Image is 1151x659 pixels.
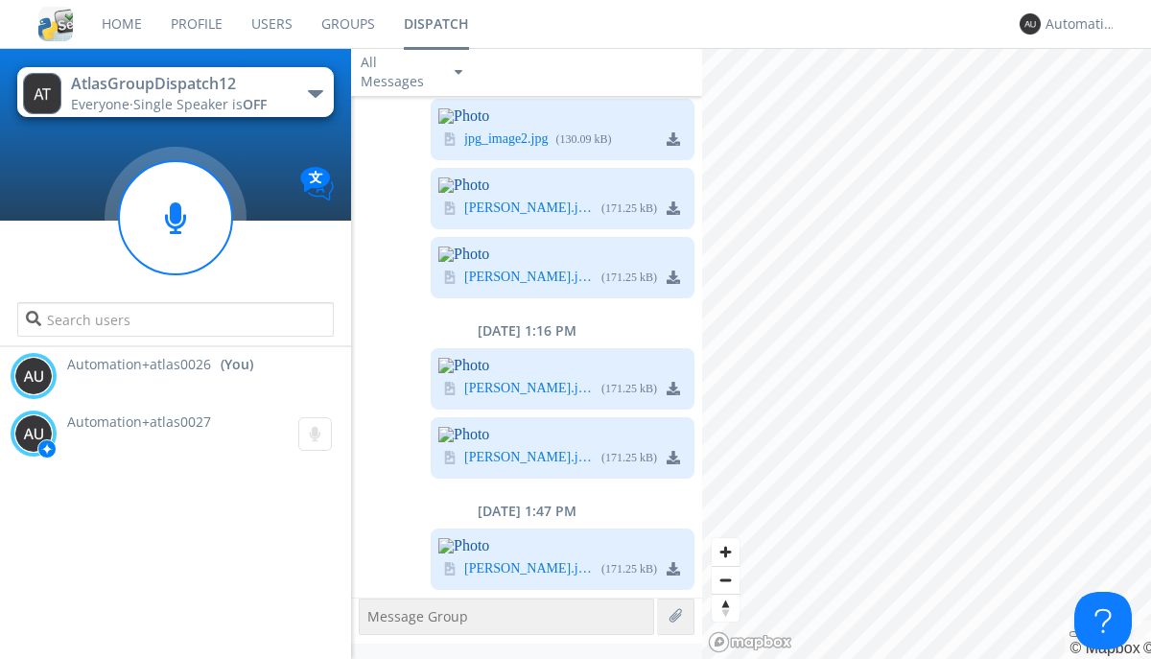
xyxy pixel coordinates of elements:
[361,53,437,91] div: All Messages
[1069,631,1085,637] button: Toggle attribution
[438,108,694,124] img: Photo
[464,451,594,466] a: [PERSON_NAME].jpeg
[443,382,457,395] img: image icon
[667,271,680,284] img: download media button
[438,247,694,262] img: Photo
[71,73,287,95] div: AtlasGroupDispatch12
[667,382,680,395] img: download media button
[712,566,740,594] button: Zoom out
[443,132,457,146] img: image icon
[464,201,594,217] a: [PERSON_NAME].jpeg
[38,7,73,41] img: cddb5a64eb264b2086981ab96f4c1ba7
[464,382,594,397] a: [PERSON_NAME].jpeg
[438,177,694,193] img: Photo
[300,167,334,200] img: Translation enabled
[443,271,457,284] img: image icon
[667,132,680,146] img: download media button
[667,201,680,215] img: download media button
[67,355,211,374] span: Automation+atlas0026
[443,562,457,576] img: image icon
[67,412,211,431] span: Automation+atlas0027
[455,70,462,75] img: caret-down-sm.svg
[243,95,267,113] span: OFF
[17,67,333,117] button: AtlasGroupDispatch12Everyone·Single Speaker isOFF
[601,381,657,397] div: ( 171.25 kB )
[438,538,694,553] img: Photo
[464,562,594,577] a: [PERSON_NAME].jpeg
[464,271,594,286] a: [PERSON_NAME].jpeg
[351,502,702,521] div: [DATE] 1:47 PM
[221,355,253,374] div: (You)
[601,270,657,286] div: ( 171.25 kB )
[601,200,657,217] div: ( 171.25 kB )
[438,358,694,373] img: Photo
[1020,13,1041,35] img: 373638.png
[443,201,457,215] img: image icon
[14,357,53,395] img: 373638.png
[23,73,61,114] img: 373638.png
[601,561,657,577] div: ( 171.25 kB )
[351,321,702,341] div: [DATE] 1:16 PM
[443,451,457,464] img: image icon
[133,95,267,113] span: Single Speaker is
[556,131,612,148] div: ( 130.09 kB )
[712,594,740,622] button: Reset bearing to north
[1074,592,1132,649] iframe: Toggle Customer Support
[667,451,680,464] img: download media button
[712,538,740,566] button: Zoom in
[464,132,549,148] a: jpg_image2.jpg
[708,631,792,653] a: Mapbox logo
[71,95,287,114] div: Everyone ·
[438,427,694,442] img: Photo
[14,414,53,453] img: 373638.png
[712,567,740,594] span: Zoom out
[601,450,657,466] div: ( 171.25 kB )
[667,562,680,576] img: download media button
[17,302,333,337] input: Search users
[712,595,740,622] span: Reset bearing to north
[1069,640,1139,656] a: Mapbox
[1045,14,1117,34] div: Automation+atlas0026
